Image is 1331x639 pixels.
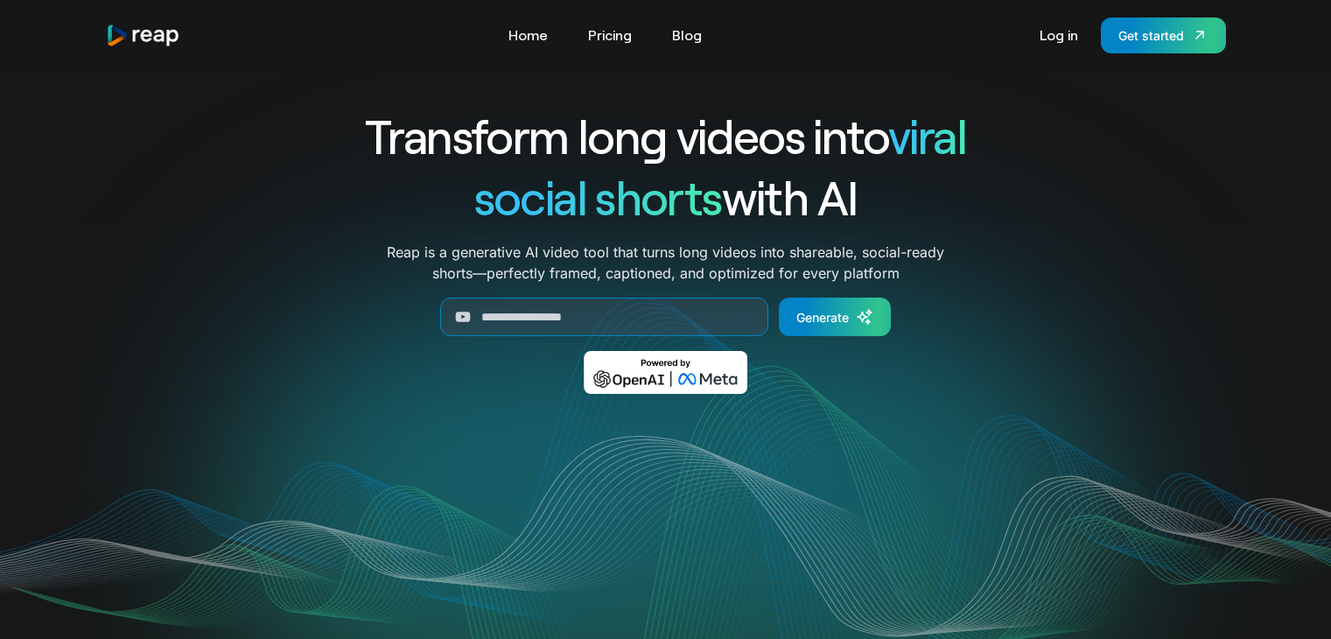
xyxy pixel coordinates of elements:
a: Pricing [579,21,641,49]
img: reap logo [106,24,181,47]
h1: Transform long videos into [302,105,1030,166]
a: Log in [1031,21,1087,49]
a: Get started [1101,18,1226,53]
p: Reap is a generative AI video tool that turns long videos into shareable, social-ready shorts—per... [387,242,944,284]
a: Blog [663,21,711,49]
a: Generate [779,298,891,336]
a: home [106,24,181,47]
div: Generate [796,308,849,327]
span: social shorts [474,168,722,225]
div: Get started [1118,26,1184,45]
a: Home [500,21,557,49]
span: viral [888,107,966,164]
img: Powered by OpenAI & Meta [584,351,747,394]
h1: with AI [302,166,1030,228]
form: Generate Form [302,298,1030,336]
